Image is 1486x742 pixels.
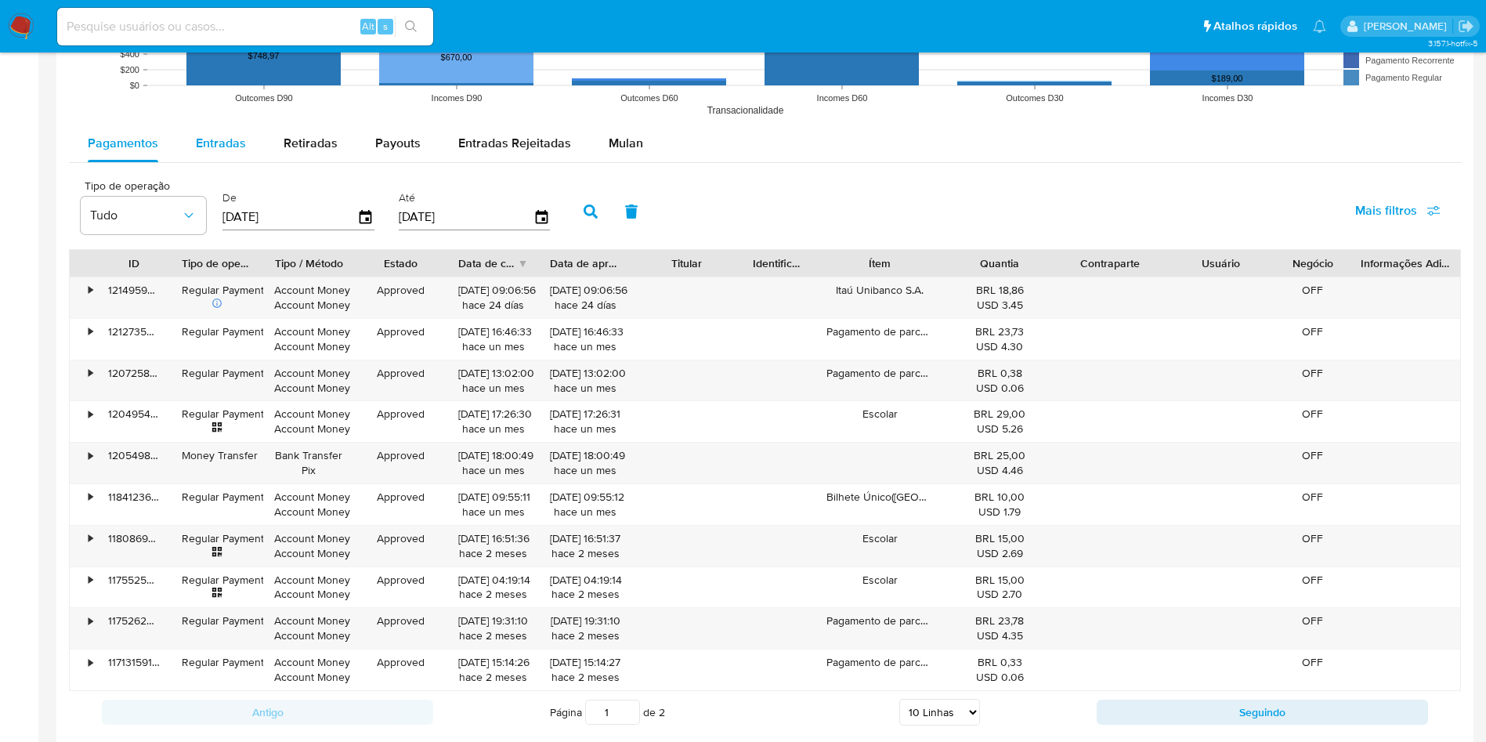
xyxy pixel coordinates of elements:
button: search-icon [395,16,427,38]
a: Sair [1458,18,1474,34]
span: Atalhos rápidos [1213,18,1297,34]
input: Pesquise usuários ou casos... [57,16,433,37]
span: 3.157.1-hotfix-5 [1428,37,1478,49]
p: magno.ferreira@mercadopago.com.br [1364,19,1452,34]
a: Notificações [1313,20,1326,33]
span: Alt [362,19,374,34]
span: s [383,19,388,34]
